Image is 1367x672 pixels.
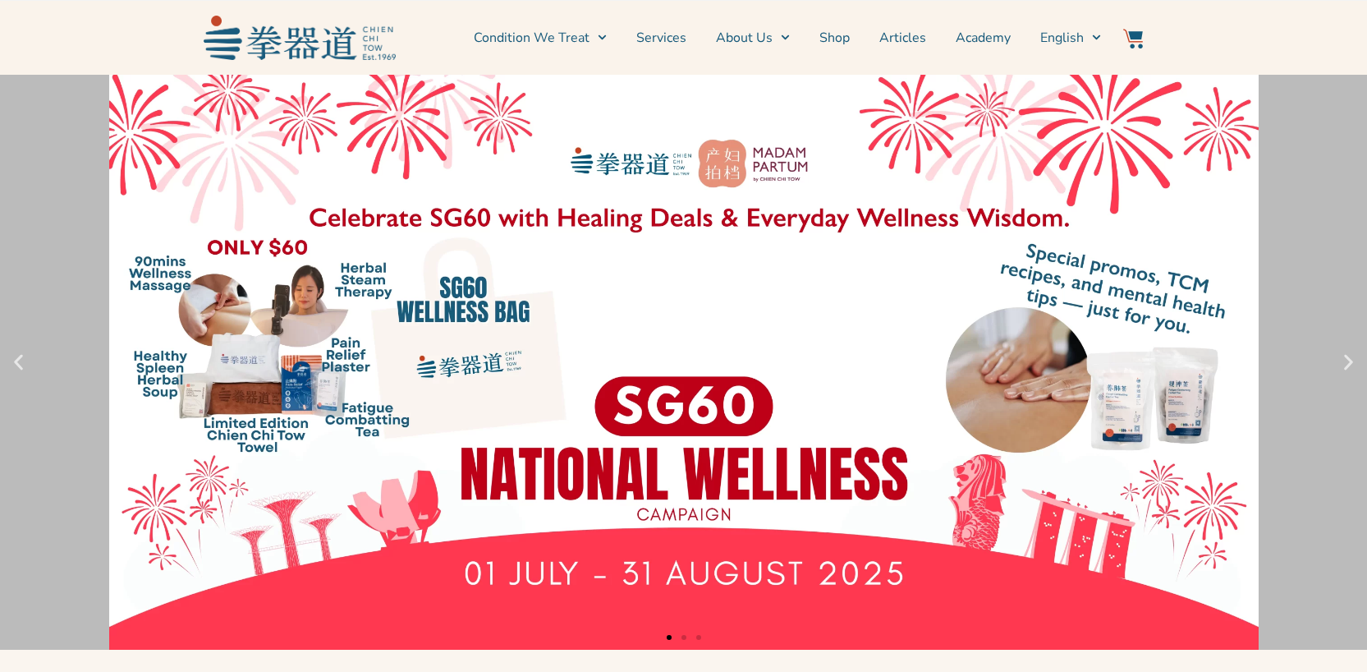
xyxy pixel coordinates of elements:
nav: Menu [404,17,1102,58]
a: Services [636,17,686,58]
div: Previous slide [8,352,29,373]
span: Go to slide 3 [696,635,701,640]
span: Go to slide 1 [667,635,672,640]
a: About Us [716,17,790,58]
span: English [1040,28,1084,48]
div: Next slide [1338,352,1359,373]
a: Articles [879,17,926,58]
a: Condition We Treat [474,17,607,58]
span: Go to slide 2 [681,635,686,640]
img: Website Icon-03 [1123,29,1143,48]
a: Academy [956,17,1011,58]
a: Shop [819,17,850,58]
a: English [1040,17,1101,58]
